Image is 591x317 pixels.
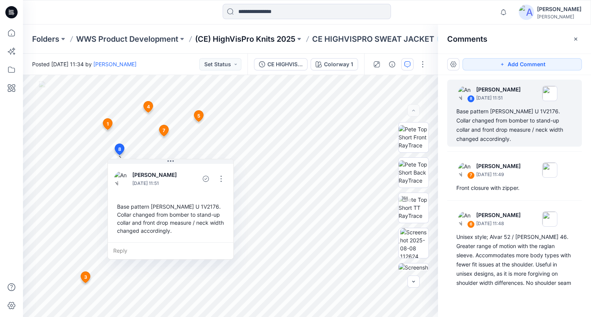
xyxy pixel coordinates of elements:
[84,274,87,281] span: 3
[197,113,200,119] span: 5
[93,61,137,67] a: [PERSON_NAME]
[32,60,137,68] span: Posted [DATE] 11:34 by
[386,58,398,70] button: Details
[254,58,308,70] button: CE HIGHVISPRO SWEATER JACKET
[476,211,521,220] p: [PERSON_NAME]
[399,125,428,149] img: Pete Top Short Front RayTrace
[107,121,109,127] span: 1
[437,34,461,44] button: 16
[399,196,428,220] img: Pete Top Short TT RayTrace
[476,171,521,178] p: [DATE] 11:49
[195,34,295,44] a: (CE) HighVisPro Knits 2025
[311,58,358,70] button: Colorway 1
[467,95,475,103] div: 8
[458,162,473,178] img: Anni Rissanen
[476,85,521,94] p: [PERSON_NAME]
[76,34,178,44] a: WWS Product Development
[458,211,473,227] img: Anni Rissanen
[537,14,581,20] div: [PERSON_NAME]
[324,60,353,69] div: Colorway 1
[399,263,428,293] img: Screenshot 2025-08-08 114203
[400,228,428,258] img: Screenshot 2025-08-08 112624
[312,34,434,44] p: CE HIGHVISPRO SWEAT JACKET
[462,58,582,70] button: Add Comment
[114,199,227,238] div: Base pattern [PERSON_NAME] U 1V2176. Collar changed from bomber to stand-up collar and front drop...
[108,242,233,259] div: Reply
[537,5,581,14] div: [PERSON_NAME]
[447,34,487,44] h2: Comments
[456,107,573,144] div: Base pattern [PERSON_NAME] U 1V2176. Collar changed from bomber to stand-up collar and front drop...
[147,103,150,110] span: 4
[476,220,521,227] p: [DATE] 11:48
[476,94,521,102] p: [DATE] 11:51
[267,60,303,69] div: CE HIGHVISPRO SWEATER JACKET
[467,172,475,179] div: 7
[399,160,428,185] img: Pete Top Short Back RayTrace
[456,232,573,306] div: Unisex style; Alvar 52 / [PERSON_NAME] 46. Greater range of motion with the raglan sleeve. Accomm...
[132,180,183,187] p: [DATE] 11:51
[32,34,59,44] a: Folders
[458,86,473,101] img: Anni Rissanen
[467,221,475,228] div: 6
[476,162,521,171] p: [PERSON_NAME]
[456,183,573,193] div: Front closure with zipper.
[132,170,183,180] p: [PERSON_NAME]
[163,127,165,134] span: 7
[118,146,121,153] span: 8
[114,171,129,186] img: Anni Rissanen
[519,5,534,20] img: avatar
